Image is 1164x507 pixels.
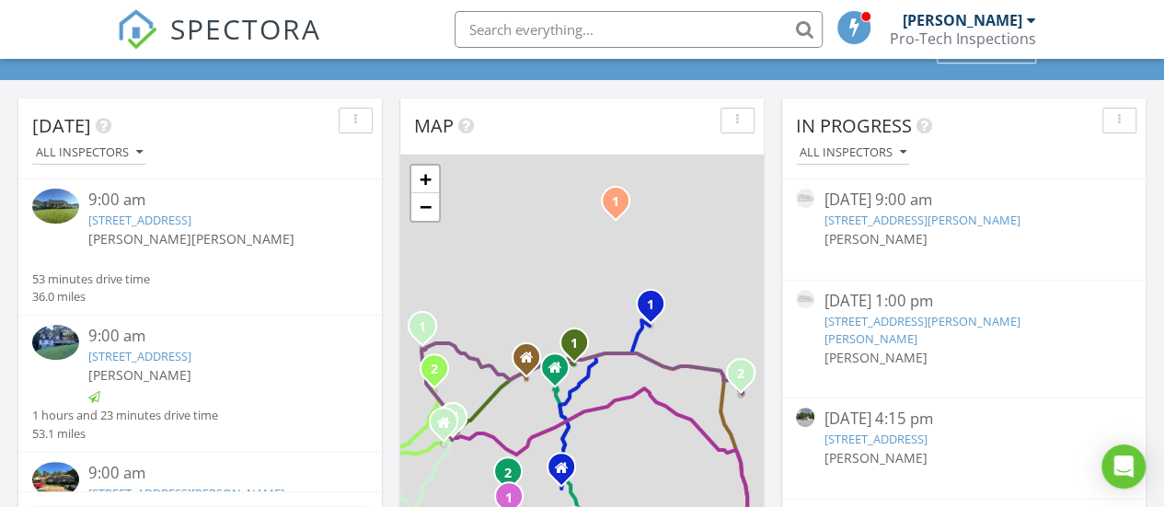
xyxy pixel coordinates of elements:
i: 2 [504,467,512,479]
img: 9358525%2Fcover_photos%2FywakGTTtdxjAMkHTvaUN%2Fsmall.jpg [32,462,79,497]
img: 9367669%2Fcover_photos%2F5cjTh5AudauaIcEA8wOA%2Fsmall.jpg [32,189,79,224]
div: All Inspectors [36,146,143,159]
div: 104 Wardlaw St, Greenville SC 29601 [444,421,455,432]
span: [PERSON_NAME] [824,349,927,366]
a: [STREET_ADDRESS] [88,212,191,228]
span: Map [414,113,454,138]
span: [PERSON_NAME] [191,230,294,248]
div: [DATE] 9:00 am [824,189,1103,212]
div: Greenville SC 29601 [453,417,464,428]
i: 1 [570,338,578,351]
div: Pro-Tech Inspections [890,29,1036,48]
i: 1 [647,299,654,312]
a: SPECTORA [117,25,321,63]
a: [STREET_ADDRESS] [88,348,191,364]
a: [STREET_ADDRESS] [824,431,927,447]
img: 9358527%2Fcover_photos%2F8XrwCdnM4C5I04Gy7RT2%2Fsmall.jpg [32,325,79,360]
div: 53 minutes drive time [32,271,150,288]
div: 36.0 miles [32,288,150,305]
a: Zoom out [411,193,439,221]
div: 53.1 miles [32,425,218,443]
div: Open Intercom Messenger [1101,444,1146,489]
div: 9:00 am [88,325,340,348]
span: [PERSON_NAME] [824,449,927,467]
button: All Inspectors [796,141,910,166]
a: [STREET_ADDRESS][PERSON_NAME] [88,485,284,501]
span: [PERSON_NAME] [88,366,191,384]
button: All Inspectors [32,141,146,166]
i: 1 [419,321,426,334]
div: 1645 Martingale Wy Lot 68, Roebuck, SC 29376 [741,373,752,384]
div: 500 Lumpkin St, Travelers Rest, SC 29690 [422,326,433,337]
div: 103 Granito Dr, Greer SC 29650 [555,367,566,378]
input: Search everything... [455,11,823,48]
div: All Inspectors [800,146,906,159]
span: [PERSON_NAME] [824,230,927,248]
div: 104 Gilbert St, Greer, SC 29651 [574,342,585,353]
div: 32 Nora Dr, Greenville, SC 29609 [434,368,445,379]
div: 738 New South Ct, Wellford, SC 29385 [651,304,662,315]
div: 1 hours and 23 minutes drive time [32,407,218,424]
span: [DATE] [32,113,91,138]
i: 1 [505,491,513,504]
span: SPECTORA [170,9,321,48]
div: 134 Pruitt Dr, Greenville, SC 29607 [509,496,520,507]
a: 9:00 am [STREET_ADDRESS] [PERSON_NAME] 1 hours and 23 minutes drive time 53.1 miles [32,325,368,443]
div: [PERSON_NAME] [903,11,1022,29]
div: [DATE] 4:15 pm [824,408,1103,431]
img: streetview [796,408,814,426]
a: Zoom in [411,166,439,193]
div: 2 Center St, Taylors SC 29687 [526,357,537,368]
a: [DATE] 1:00 pm [STREET_ADDRESS][PERSON_NAME][PERSON_NAME] [PERSON_NAME] [796,290,1132,389]
a: [STREET_ADDRESS][PERSON_NAME] [824,212,1020,228]
span: [PERSON_NAME] [88,230,191,248]
img: The Best Home Inspection Software - Spectora [117,9,157,50]
div: Staffordshire Way, Simpsonville SC 29681 [561,467,572,478]
img: house-placeholder-square-ca63347ab8c70e15b013bc22427d3df0f7f082c62ce06d78aee8ec4e70df452f.jpg [796,290,814,308]
div: [DATE] 1:00 pm [824,290,1103,313]
span: In Progress [796,113,912,138]
a: 9:00 am [STREET_ADDRESS] [PERSON_NAME][PERSON_NAME] 53 minutes drive time 36.0 miles [32,189,368,305]
div: 102 Renaissance Cir, Mauldin, SC 29662 [508,471,519,482]
img: house-placeholder-square-ca63347ab8c70e15b013bc22427d3df0f7f082c62ce06d78aee8ec4e70df452f.jpg [796,189,814,207]
i: 2 [737,368,744,381]
a: [DATE] 4:15 pm [STREET_ADDRESS] [PERSON_NAME] [796,408,1132,489]
a: [DATE] 9:00 am [STREET_ADDRESS][PERSON_NAME] [PERSON_NAME] [796,189,1132,270]
i: 1 [612,196,619,209]
a: [STREET_ADDRESS][PERSON_NAME][PERSON_NAME] [824,313,1020,347]
div: 9:00 am [88,462,340,485]
i: 2 [431,363,438,376]
div: 9:00 am [88,189,340,212]
div: 599 Adventure Isla Way Lot 26, Campobello, SC 29322 [616,201,627,212]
